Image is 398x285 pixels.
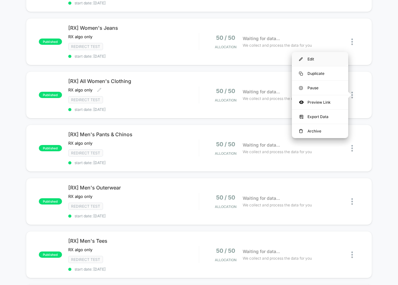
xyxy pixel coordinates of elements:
[351,92,353,98] img: close
[68,149,103,157] span: Redirect Test
[68,184,199,191] span: [RX] Men's Outerwear
[243,248,280,255] span: Waiting for data...
[243,202,312,208] span: We collect and process the data for you
[68,43,103,50] span: Redirect Test
[68,141,92,146] span: RX algo only
[68,203,103,210] span: Redirect Test
[243,35,280,42] span: Waiting for data...
[68,238,199,244] span: [RX] Men's Tees
[243,88,280,95] span: Waiting for data...
[68,1,199,5] span: start date: [DATE]
[39,145,62,151] span: published
[39,251,62,258] span: published
[299,129,303,133] img: menu
[299,86,303,90] img: menu
[351,198,353,205] img: close
[68,214,199,218] span: start date: [DATE]
[216,194,235,201] span: 50 / 50
[39,198,62,205] span: published
[292,52,348,66] div: Edit
[68,107,199,112] span: start date: [DATE]
[216,247,235,254] span: 50 / 50
[68,96,103,103] span: Redirect Test
[292,110,348,124] div: Export Data
[68,78,199,84] span: [RX] All Women's Clothing
[39,39,62,45] span: published
[215,151,236,156] span: Allocation
[39,92,62,98] span: published
[68,267,199,272] span: start date: [DATE]
[68,87,92,92] span: RX algo only
[243,149,312,155] span: We collect and process the data for you
[243,96,312,101] span: We collect and process the data for you
[292,124,348,138] div: Archive
[299,72,303,75] img: menu
[351,145,353,152] img: close
[68,54,199,59] span: start date: [DATE]
[68,247,92,252] span: RX algo only
[215,258,236,262] span: Allocation
[215,205,236,209] span: Allocation
[299,57,303,61] img: menu
[351,39,353,45] img: close
[68,194,92,199] span: RX algo only
[292,66,348,80] div: Duplicate
[243,42,312,48] span: We collect and process the data for you
[215,45,236,49] span: Allocation
[216,34,235,41] span: 50 / 50
[68,25,199,31] span: [RX] Women's Jeans
[68,256,103,263] span: Redirect Test
[243,142,280,148] span: Waiting for data...
[68,131,199,137] span: [RX] Men's Pants & Chinos
[351,251,353,258] img: close
[216,88,235,94] span: 50 / 50
[243,255,312,261] span: We collect and process the data for you
[292,81,348,95] div: Pause
[68,34,92,39] span: RX algo only
[215,98,236,102] span: Allocation
[243,195,280,202] span: Waiting for data...
[216,141,235,148] span: 50 / 50
[68,160,199,165] span: start date: [DATE]
[292,95,348,109] div: Preview Link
